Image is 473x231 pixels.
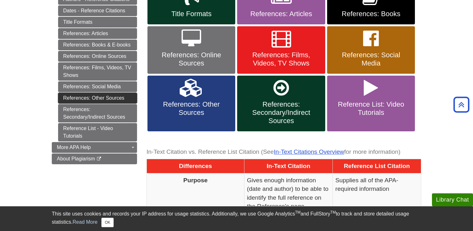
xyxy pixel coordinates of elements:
sup: TM [295,210,300,215]
a: References: Online Sources [147,26,235,74]
span: References: Other Sources [152,100,231,117]
a: References: Secondary/Indirect Sources [58,104,137,122]
button: Library Chat [432,193,473,206]
span: More APA Help [57,145,91,150]
a: Back to Top [451,100,471,109]
span: References: Secondary/Indirect Sources [242,100,320,125]
span: In-Text Citation [266,163,310,169]
a: References: Social Media [327,26,415,74]
a: References: Films, Videos, TV Shows [237,26,325,74]
caption: In-Text Citation vs. Reference List Citation (See for more information) [147,145,421,159]
td: Supplies all of the APA-required information [333,173,421,213]
sup: TM [330,210,336,215]
a: More APA Help [52,142,137,153]
button: Close [101,218,114,227]
p: Purpose [149,176,242,184]
a: References: Films, Videos, TV Shows [58,62,137,81]
span: References: Social Media [332,51,410,67]
a: References: Online Sources [58,51,137,62]
span: References: Books [332,10,410,18]
a: Read More [73,219,98,225]
a: In-Text Citations Overview [274,148,344,155]
a: Title Formats [58,17,137,28]
a: Reference List - Video Tutorials [58,123,137,141]
i: This link opens in a new window [96,157,102,161]
span: References: Films, Videos, TV Shows [242,51,320,67]
a: About Plagiarism [52,153,137,164]
a: Reference List: Video Tutorials [327,76,415,131]
a: References: Other Sources [147,76,235,131]
span: References: Articles [242,10,320,18]
a: References: Other Sources [58,93,137,103]
a: References: Articles [58,28,137,39]
div: This site uses cookies and records your IP address for usage statistics. Additionally, we use Goo... [52,210,421,227]
span: References: Online Sources [152,51,231,67]
span: Reference List Citation [344,163,410,169]
a: Dates - Reference Citations [58,5,137,16]
span: Reference List: Video Tutorials [332,100,410,117]
td: Gives enough information (date and author) to be able to identify the full reference on the Refer... [244,173,333,213]
a: References: Secondary/Indirect Sources [237,76,325,131]
a: References: Books & E-books [58,40,137,50]
a: References: Social Media [58,81,137,92]
span: About Plagiarism [57,156,95,161]
span: Differences [179,163,212,169]
span: Title Formats [152,10,231,18]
